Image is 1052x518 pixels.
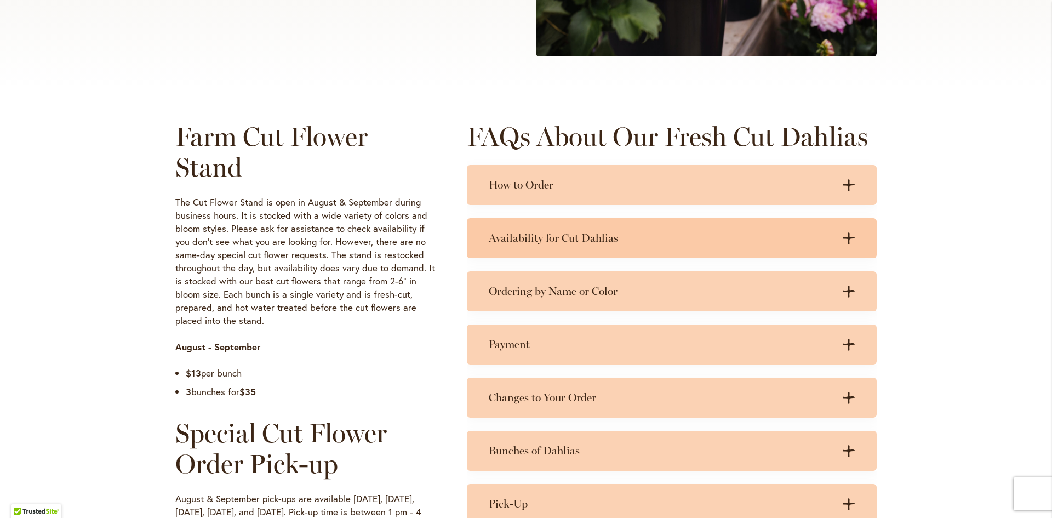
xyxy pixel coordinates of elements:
[467,271,877,311] summary: Ordering by Name or Color
[175,340,261,353] strong: August - September
[489,338,833,351] h3: Payment
[489,391,833,405] h3: Changes to Your Order
[489,284,833,298] h3: Ordering by Name or Color
[186,367,435,380] li: per bunch
[467,121,877,152] h2: FAQs About Our Fresh Cut Dahlias
[489,178,833,192] h3: How to Order
[239,385,256,398] strong: $35
[467,218,877,258] summary: Availability for Cut Dahlias
[467,431,877,471] summary: Bunches of Dahlias
[467,325,877,365] summary: Payment
[467,378,877,418] summary: Changes to Your Order
[186,367,201,379] strong: $13
[175,121,435,183] h2: Farm Cut Flower Stand
[175,196,435,327] p: The Cut Flower Stand is open in August & September during business hours. It is stocked with a wi...
[489,444,833,458] h3: Bunches of Dahlias
[467,165,877,205] summary: How to Order
[175,418,435,479] h2: Special Cut Flower Order Pick-up
[489,231,833,245] h3: Availability for Cut Dahlias
[186,385,435,399] li: bunches for
[186,385,191,398] strong: 3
